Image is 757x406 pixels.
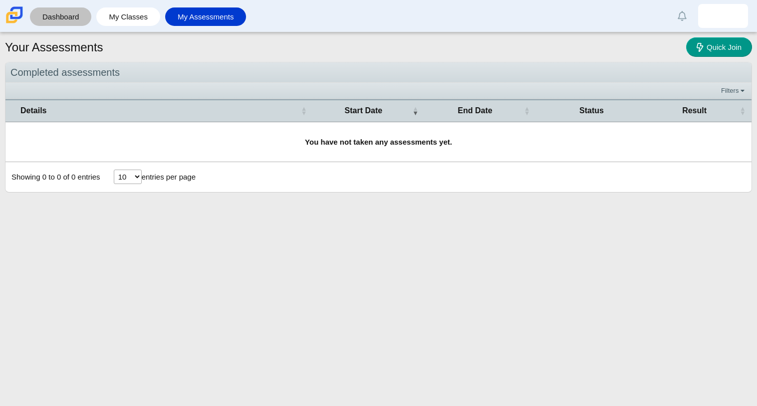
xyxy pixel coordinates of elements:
div: Completed assessments [5,62,752,83]
span: Start Date [345,106,383,115]
a: Alerts [671,5,693,27]
span: Details [20,106,46,115]
img: Carmen School of Science & Technology [4,4,25,25]
span: End Date [458,106,492,115]
a: My Classes [101,7,155,26]
a: Quick Join [686,37,752,57]
span: End Date : Activate to sort [524,100,530,121]
label: entries per page [142,173,196,181]
img: camila.mexicano.R8mAWZ [715,8,731,24]
span: Quick Join [707,43,742,51]
div: Showing 0 to 0 of 0 entries [5,162,100,192]
span: Status [579,106,604,115]
span: Result [682,106,707,115]
a: Carmen School of Science & Technology [4,18,25,27]
span: Result : Activate to sort [740,100,746,121]
span: Details : Activate to sort [301,100,307,121]
a: My Assessments [170,7,242,26]
h1: Your Assessments [5,39,103,56]
a: Dashboard [35,7,86,26]
b: You have not taken any assessments yet. [305,138,452,146]
a: camila.mexicano.R8mAWZ [698,4,748,28]
span: Start Date : Activate to remove sorting [412,100,418,121]
a: Filters [719,86,749,96]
